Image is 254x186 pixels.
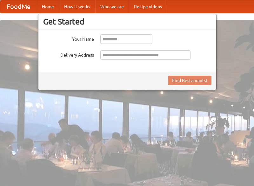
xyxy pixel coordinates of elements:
a: Home [37,0,59,13]
a: How it works [59,0,95,13]
label: Your Name [43,34,94,42]
a: Who we are [95,0,129,13]
button: Find Restaurants! [168,76,211,85]
h3: Get Started [43,17,211,26]
a: Recipe videos [129,0,167,13]
a: FoodMe [0,0,37,13]
label: Delivery Address [43,50,94,58]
